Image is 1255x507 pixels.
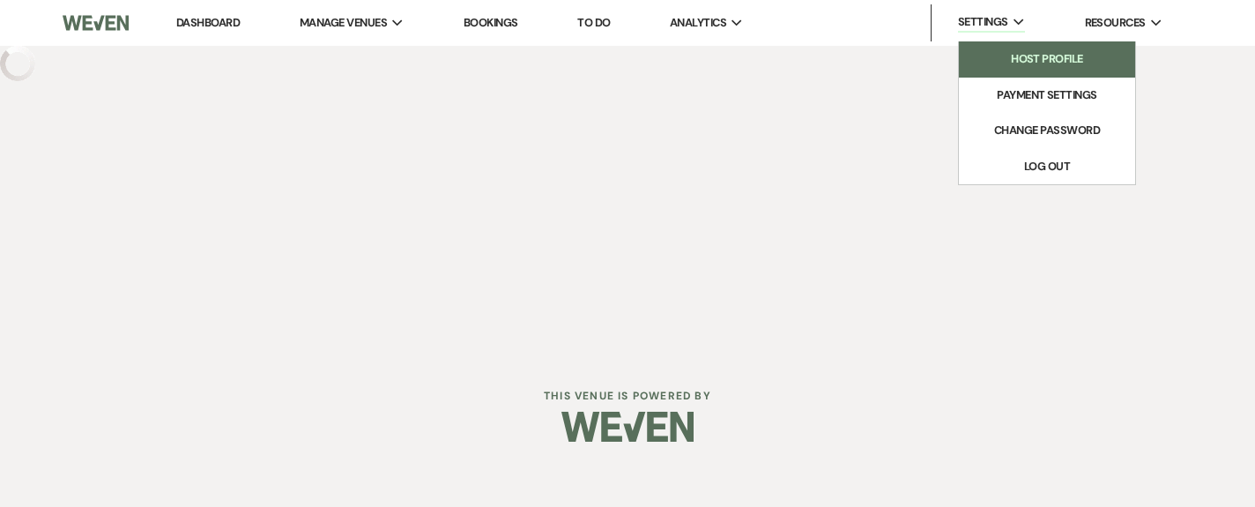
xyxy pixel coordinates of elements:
span: Analytics [670,14,726,32]
span: Manage Venues [300,14,387,32]
a: Host Profile [959,41,1135,77]
a: Payment Settings [959,78,1135,113]
a: To Do [577,15,610,30]
a: Dashboard [176,15,240,30]
li: Change Password [968,122,1126,139]
span: Resources [1085,14,1146,32]
li: Payment Settings [968,86,1126,104]
a: Log Out [959,149,1135,184]
img: Weven Logo [561,396,694,458]
img: Weven Logo [63,4,129,41]
a: Bookings [464,15,518,30]
li: Host Profile [968,50,1126,68]
a: Change Password [959,113,1135,148]
span: Settings [958,13,1008,31]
